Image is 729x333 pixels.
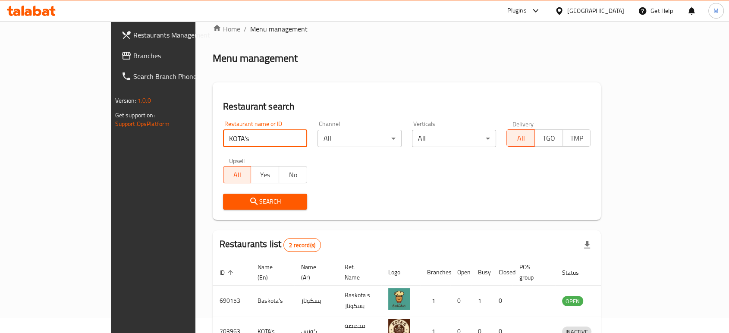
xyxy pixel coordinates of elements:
button: Search [223,194,307,210]
div: All [317,130,402,147]
th: Busy [471,259,492,286]
span: Restaurants Management [133,30,226,40]
div: All [412,130,496,147]
a: Support.OpsPlatform [115,118,170,129]
span: Branches [133,50,226,61]
span: No [283,169,304,181]
span: ID [220,267,236,278]
button: All [506,129,535,147]
a: Search Branch Phone [114,66,233,87]
th: Logo [381,259,420,286]
button: No [279,166,307,183]
span: All [227,169,248,181]
button: TGO [534,129,563,147]
span: POS group [519,262,545,283]
span: Name (En) [258,262,284,283]
td: بسكوتاز [294,286,338,316]
td: Baskota s بسكوتاز [338,286,381,316]
th: Open [450,259,471,286]
h2: Restaurant search [223,100,591,113]
button: All [223,166,251,183]
td: 0 [450,286,471,316]
span: Yes [255,169,276,181]
span: Version: [115,95,136,106]
label: Upsell [229,157,245,163]
nav: breadcrumb [213,24,601,34]
button: Yes [251,166,279,183]
div: Total records count [283,238,321,252]
div: [GEOGRAPHIC_DATA] [567,6,624,16]
span: M [713,6,719,16]
img: Baskota's [388,288,410,310]
span: Search Branch Phone [133,71,226,82]
span: 1.0.0 [138,95,151,106]
span: Name (Ar) [301,262,327,283]
span: TGO [538,132,559,145]
th: Branches [420,259,450,286]
span: TMP [566,132,588,145]
input: Search for restaurant name or ID.. [223,130,307,147]
td: Baskota's [251,286,294,316]
span: Ref. Name [345,262,371,283]
li: / [244,24,247,34]
span: 2 record(s) [284,241,321,249]
button: TMP [562,129,591,147]
span: Search [230,196,300,207]
div: Export file [577,235,597,255]
a: Restaurants Management [114,25,233,45]
span: Get support on: [115,110,155,121]
h2: Menu management [213,51,298,65]
td: 0 [492,286,512,316]
label: Delivery [512,121,534,127]
h2: Restaurants list [220,238,321,252]
span: All [510,132,531,145]
a: Branches [114,45,233,66]
span: Status [562,267,590,278]
div: Plugins [507,6,526,16]
span: OPEN [562,296,583,306]
th: Closed [492,259,512,286]
td: 1 [471,286,492,316]
span: Menu management [250,24,308,34]
td: 1 [420,286,450,316]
